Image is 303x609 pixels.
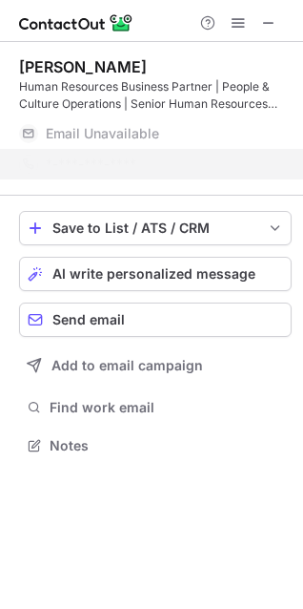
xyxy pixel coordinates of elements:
[19,211,292,245] button: save-profile-one-click
[19,394,292,421] button: Find work email
[52,312,125,327] span: Send email
[19,303,292,337] button: Send email
[19,257,292,291] button: AI write personalized message
[51,358,203,373] span: Add to email campaign
[50,399,284,416] span: Find work email
[19,432,292,459] button: Notes
[50,437,284,454] span: Notes
[52,266,255,282] span: AI write personalized message
[19,348,292,383] button: Add to email campaign
[52,220,258,236] div: Save to List / ATS / CRM
[19,11,133,34] img: ContactOut v5.3.10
